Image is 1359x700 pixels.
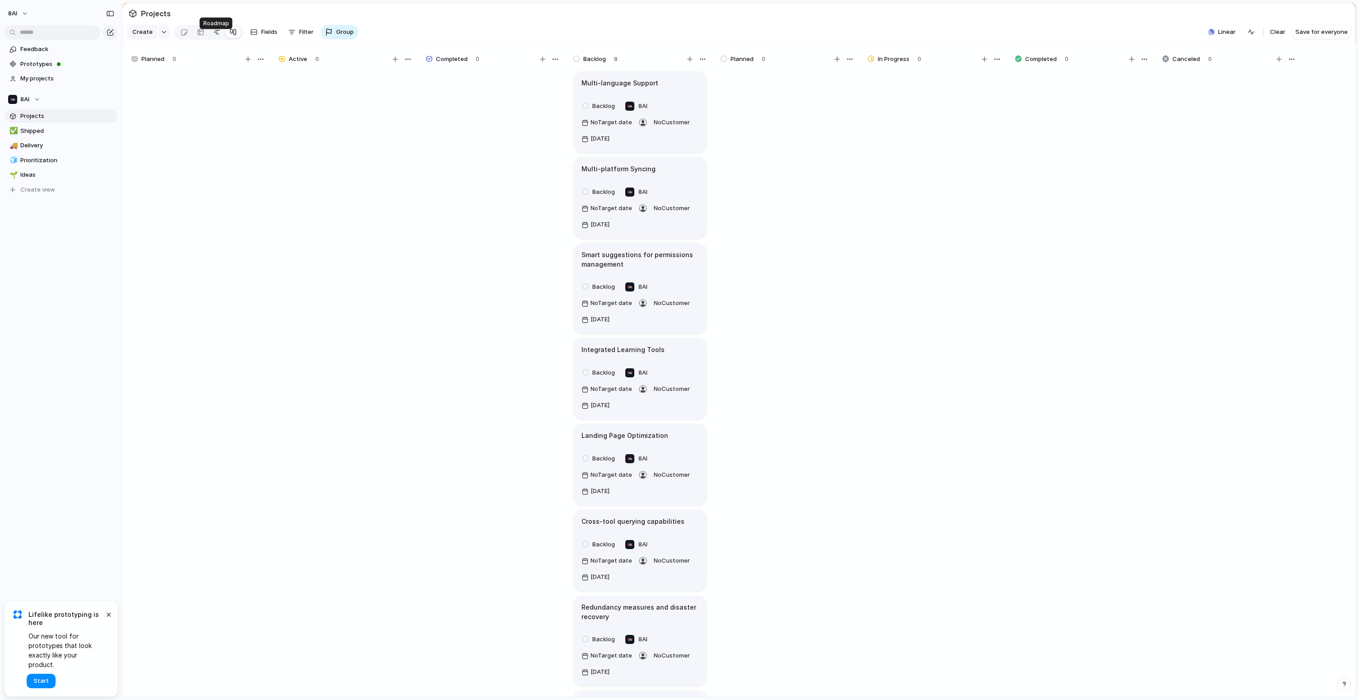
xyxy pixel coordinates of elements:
[581,602,699,621] h1: Redundancy measures and disaster recovery
[583,55,606,64] span: Backlog
[581,250,699,269] h1: Smart suggestions for permissions management
[1218,28,1236,37] span: Linear
[590,134,609,143] span: [DATE]
[285,25,317,39] button: Filter
[574,424,707,505] div: Landing Page OptimizationBacklog8AINoTarget dateNoCustomer[DATE]
[579,132,612,146] button: [DATE]
[5,183,117,197] button: Create view
[20,156,114,165] span: Prioritization
[579,382,634,396] button: NoTarget date
[20,170,114,179] span: Ideas
[20,112,114,121] span: Projects
[592,282,615,291] span: Backlog
[9,141,16,151] div: 🚚
[20,127,114,136] span: Shipped
[590,556,632,565] span: No Target date
[651,554,692,568] button: NoCustomer
[1025,55,1057,64] span: Completed
[592,368,615,377] span: Backlog
[590,385,632,394] span: No Target date
[654,204,690,211] span: No Customer
[651,648,692,663] button: NoCustomer
[1065,55,1068,64] span: 0
[574,157,707,239] div: Multi-platform SyncingBacklog8AINoTarget dateNoCustomer[DATE]
[574,243,707,334] div: Smart suggestions for permissions managementBacklog8AINoTarget dateNoCustomer[DATE]
[878,55,909,64] span: In Progress
[623,366,650,380] button: 8AI
[574,338,707,419] div: Integrated Learning ToolsBacklog8AINoTarget dateNoCustomer[DATE]
[590,401,609,410] span: [DATE]
[132,28,153,37] span: Create
[1295,28,1348,37] span: Save for everyone
[200,18,233,29] div: Roadmap
[638,188,647,197] span: 8AI
[574,596,707,686] div: Redundancy measures and disaster recoveryBacklog8AINoTarget dateNoCustomer[DATE]
[638,368,647,377] span: 8AI
[654,299,690,306] span: No Customer
[579,484,612,498] button: [DATE]
[27,674,56,688] button: Start
[141,55,164,64] span: Planned
[651,296,692,310] button: NoCustomer
[623,451,650,466] button: 8AI
[1204,25,1239,39] button: Linear
[173,55,176,64] span: 0
[20,141,114,150] span: Delivery
[4,6,33,21] button: 8AI
[581,164,656,174] h1: Multi-platform Syncing
[590,651,632,660] span: No Target date
[623,99,650,113] button: 8AI
[590,315,609,324] span: [DATE]
[592,635,615,644] span: Backlog
[623,632,650,647] button: 8AI
[476,55,479,64] span: 0
[5,57,117,71] a: Prototypes
[623,185,650,199] button: 8AI
[5,42,117,56] a: Feedback
[592,102,615,111] span: Backlog
[654,557,690,564] span: No Customer
[638,635,647,644] span: 8AI
[579,280,621,294] button: Backlog
[436,55,468,64] span: Completed
[127,25,157,39] button: Create
[289,55,307,64] span: Active
[654,652,690,659] span: No Customer
[623,280,650,294] button: 8AI
[20,185,55,194] span: Create view
[139,5,173,22] span: Projects
[5,109,117,123] a: Projects
[638,102,647,111] span: 8AI
[654,118,690,126] span: No Customer
[5,124,117,138] a: ✅Shipped
[651,468,692,482] button: NoCustomer
[579,185,621,199] button: Backlog
[315,55,319,64] span: 0
[654,471,690,478] span: No Customer
[20,74,114,83] span: My projects
[590,667,609,677] span: [DATE]
[579,201,634,216] button: NoTarget date
[579,451,621,466] button: Backlog
[762,55,765,64] span: 0
[1208,55,1212,64] span: 0
[581,345,665,355] h1: Integrated Learning Tools
[579,632,621,647] button: Backlog
[590,204,632,213] span: No Target date
[614,55,618,64] span: 8
[5,154,117,167] a: 🧊Prioritization
[651,201,692,216] button: NoCustomer
[299,28,314,37] span: Filter
[581,431,668,441] h1: Landing Page Optimization
[638,282,647,291] span: 8AI
[8,127,17,136] button: ✅
[654,385,690,392] span: No Customer
[9,126,16,136] div: ✅
[8,156,17,165] button: 🧊
[592,540,615,549] span: Backlog
[261,28,277,37] span: Fields
[8,170,17,179] button: 🌱
[20,45,114,54] span: Feedback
